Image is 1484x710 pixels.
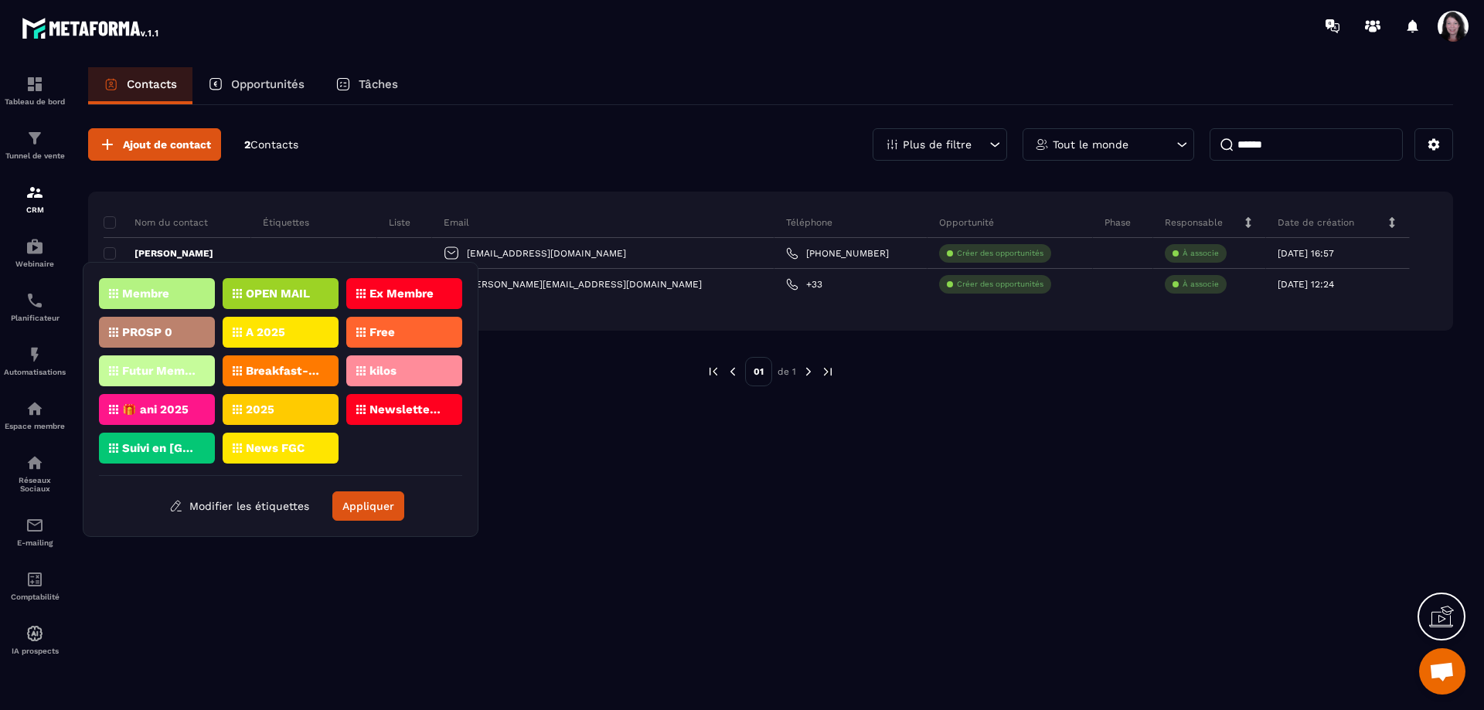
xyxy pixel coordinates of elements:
[122,327,172,338] p: PROSP 0
[821,365,835,379] img: next
[122,404,189,415] p: 🎁 ani 2025
[359,77,398,91] p: Tâches
[706,365,720,379] img: prev
[369,404,444,415] p: Newsletter FGC
[4,334,66,388] a: automationsautomationsAutomatisations
[123,137,211,152] span: Ajout de contact
[444,216,469,229] p: Email
[122,365,197,376] p: Futur Membre
[26,183,44,202] img: formation
[246,443,305,454] p: News FGC
[4,647,66,655] p: IA prospects
[26,399,44,418] img: automations
[369,365,397,376] p: kilos
[246,404,274,415] p: 2025
[4,422,66,430] p: Espace membre
[778,365,796,378] p: de 1
[745,357,772,386] p: 01
[26,516,44,535] img: email
[726,365,740,379] img: prev
[4,226,66,280] a: automationsautomationsWebinaire
[122,288,169,299] p: Membre
[4,442,66,504] a: social-networksocial-networkRéseaux Sociaux
[1104,216,1131,229] p: Phase
[4,151,66,160] p: Tunnel de vente
[1183,279,1219,290] p: À associe
[250,138,298,151] span: Contacts
[246,288,310,299] p: OPEN MAIL
[4,504,66,559] a: emailemailE-mailing
[320,67,414,104] a: Tâches
[4,206,66,214] p: CRM
[26,291,44,310] img: scheduler
[4,368,66,376] p: Automatisations
[903,139,972,150] p: Plus de filtre
[786,278,822,290] a: +33
[4,97,66,106] p: Tableau de bord
[369,288,434,299] p: Ex Membre
[4,559,66,613] a: accountantaccountantComptabilité
[246,365,321,376] p: Breakfast-Club
[802,365,815,379] img: next
[957,248,1043,259] p: Créer des opportunités
[4,476,66,493] p: Réseaux Sociaux
[26,237,44,256] img: automations
[1278,279,1334,290] p: [DATE] 12:24
[244,138,298,152] p: 2
[4,538,66,547] p: E-mailing
[26,454,44,472] img: social-network
[127,77,177,91] p: Contacts
[957,279,1043,290] p: Créer des opportunités
[1278,216,1354,229] p: Date de création
[158,492,321,520] button: Modifier les étiquettes
[4,172,66,226] a: formationformationCRM
[122,443,197,454] p: Suivi en [GEOGRAPHIC_DATA]
[22,14,161,42] img: logo
[332,491,404,521] button: Appliquer
[4,314,66,322] p: Planificateur
[4,260,66,268] p: Webinaire
[26,75,44,93] img: formation
[389,216,410,229] p: Liste
[1419,648,1465,695] a: Ouvrir le chat
[786,216,832,229] p: Téléphone
[246,327,285,338] p: A 2025
[263,216,309,229] p: Étiquettes
[1183,248,1219,259] p: À associe
[369,327,395,338] p: Free
[26,570,44,589] img: accountant
[939,216,994,229] p: Opportunité
[104,247,213,260] p: [PERSON_NAME]
[231,77,305,91] p: Opportunités
[4,63,66,117] a: formationformationTableau de bord
[4,388,66,442] a: automationsautomationsEspace membre
[4,593,66,601] p: Comptabilité
[1053,139,1128,150] p: Tout le monde
[1278,248,1334,259] p: [DATE] 16:57
[4,280,66,334] a: schedulerschedulerPlanificateur
[4,117,66,172] a: formationformationTunnel de vente
[26,624,44,643] img: automations
[104,216,208,229] p: Nom du contact
[26,129,44,148] img: formation
[192,67,320,104] a: Opportunités
[88,67,192,104] a: Contacts
[1165,216,1223,229] p: Responsable
[786,247,889,260] a: [PHONE_NUMBER]
[88,128,221,161] button: Ajout de contact
[26,345,44,364] img: automations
